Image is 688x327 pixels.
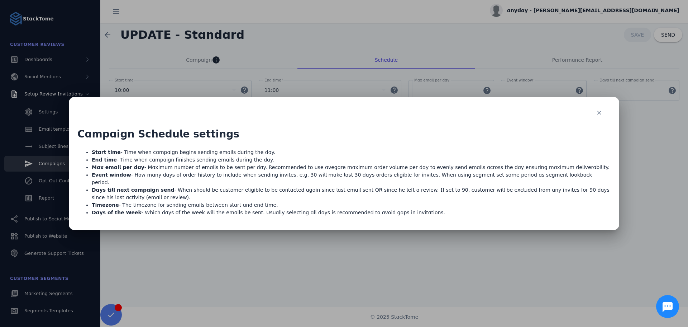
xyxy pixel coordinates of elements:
[92,209,611,216] li: - Which days of the week will the emails be sent. Usually selecting all days is recommended to av...
[92,149,611,156] li: - Time when campaign begins sending emails during the day.
[92,164,611,171] li: - Maximum number of emails to be sent per day. Recommended to use avegare maximum order volume pe...
[92,156,611,164] li: - Time when campaign finishes sending emails during the day.
[77,127,611,142] h1: Campaign Schedule settings
[92,186,611,201] li: - When should be customer eligible to be contacted again since last email sent OR since he left a...
[92,202,119,208] strong: Timezone
[92,164,144,170] strong: Max email per day
[92,172,131,178] strong: Event window
[92,149,121,155] strong: Start time
[92,187,174,193] strong: Days till next campaign send
[92,171,611,186] li: - How many days of order history to include when sending invites, e.g. 30 will make last 30 days ...
[92,157,117,163] strong: End time
[92,210,142,215] strong: Days of the Week
[92,201,611,209] li: - The timezone for sending emails between start and end time.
